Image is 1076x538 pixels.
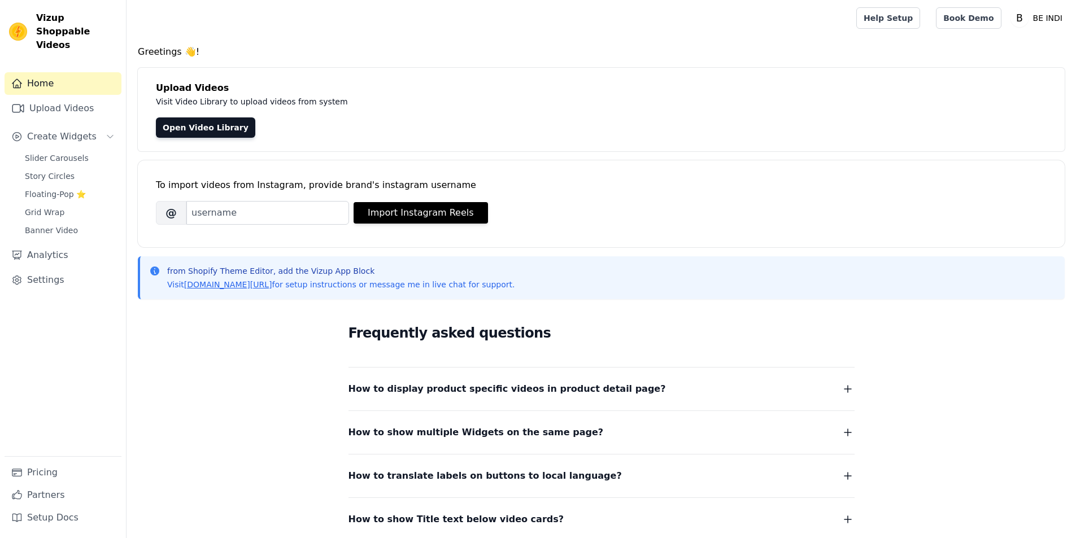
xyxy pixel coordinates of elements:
[18,150,121,166] a: Slider Carousels
[936,7,1001,29] a: Book Demo
[18,186,121,202] a: Floating-Pop ⭐
[156,178,1047,192] div: To import videos from Instagram, provide brand's instagram username
[348,425,604,440] span: How to show multiple Widgets on the same page?
[25,170,75,182] span: Story Circles
[1010,8,1067,28] button: B BE INDI
[348,425,855,440] button: How to show multiple Widgets on the same page?
[348,511,564,527] span: How to show Title text below video cards?
[5,125,121,148] button: Create Widgets
[25,189,86,200] span: Floating-Pop ⭐
[348,468,622,484] span: How to translate labels on buttons to local language?
[156,81,1047,95] h4: Upload Videos
[36,11,117,52] span: Vizup Shoppable Videos
[5,484,121,506] a: Partners
[156,117,255,138] a: Open Video Library
[354,202,488,224] button: Import Instagram Reels
[184,280,272,289] a: [DOMAIN_NAME][URL]
[348,381,855,397] button: How to display product specific videos in product detail page?
[1016,12,1023,24] text: B
[167,279,515,290] p: Visit for setup instructions or message me in live chat for support.
[27,130,97,143] span: Create Widgets
[9,23,27,41] img: Vizup
[5,97,121,120] a: Upload Videos
[1029,8,1067,28] p: BE INDI
[348,511,855,527] button: How to show Title text below video cards?
[156,95,662,108] p: Visit Video Library to upload videos from system
[167,265,515,277] p: from Shopify Theme Editor, add the Vizup App Block
[18,204,121,220] a: Grid Wrap
[348,322,855,344] h2: Frequently asked questions
[856,7,920,29] a: Help Setup
[25,207,64,218] span: Grid Wrap
[25,152,89,164] span: Slider Carousels
[5,269,121,291] a: Settings
[5,461,121,484] a: Pricing
[5,244,121,266] a: Analytics
[18,222,121,238] a: Banner Video
[138,45,1065,59] h4: Greetings 👋!
[348,381,666,397] span: How to display product specific videos in product detail page?
[5,72,121,95] a: Home
[348,468,855,484] button: How to translate labels on buttons to local language?
[186,201,349,225] input: username
[5,506,121,529] a: Setup Docs
[156,201,186,225] span: @
[18,168,121,184] a: Story Circles
[25,225,78,236] span: Banner Video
